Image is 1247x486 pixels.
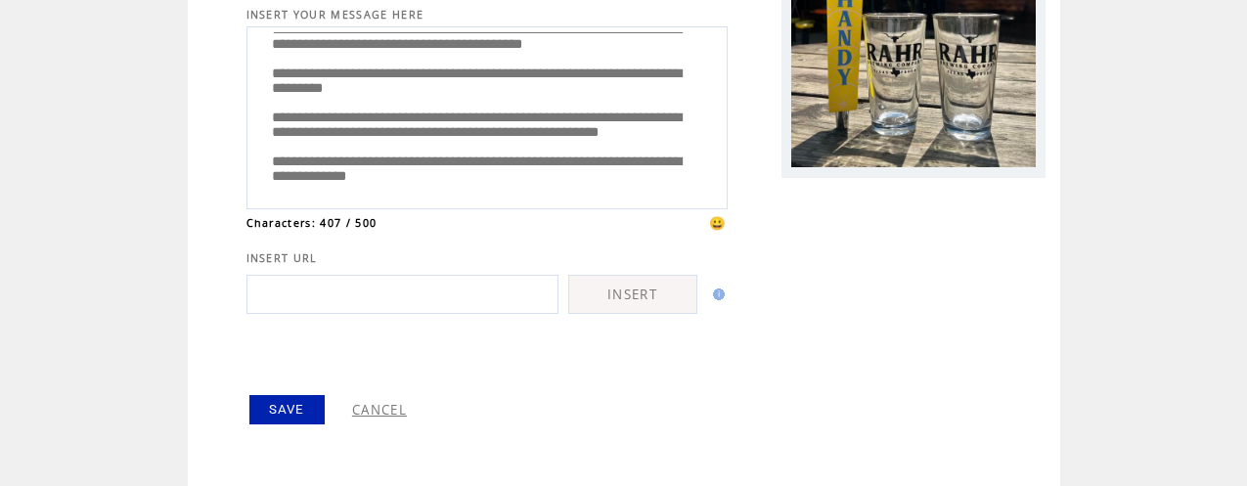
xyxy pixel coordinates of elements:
a: CANCEL [352,401,407,419]
a: INSERT [568,275,697,314]
img: help.gif [707,288,725,300]
span: Characters: 407 / 500 [246,216,378,230]
span: INSERT URL [246,251,318,265]
a: SAVE [249,395,325,424]
span: 😀 [709,214,727,232]
span: INSERT YOUR MESSAGE HERE [246,8,424,22]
